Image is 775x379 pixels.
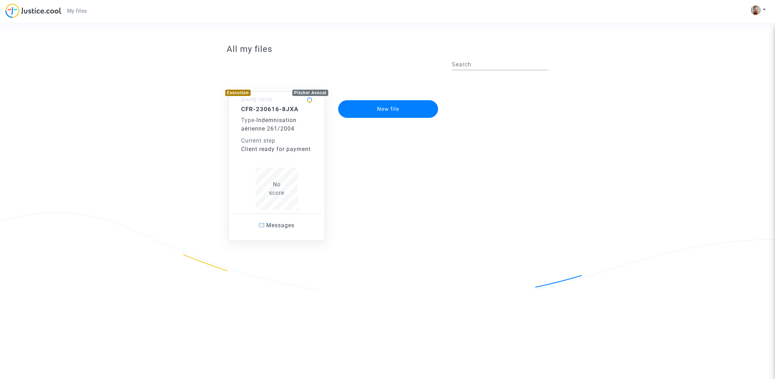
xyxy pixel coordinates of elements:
[241,106,312,113] h5: CFR-230616-8JXA
[227,44,548,54] h3: All my files
[266,222,294,229] span: Messages
[241,145,312,154] div: Client ready for payment
[751,5,761,15] img: AAcHTtdRut9Q_F0Cbzhc1N5NkuGFyLGOdv6JVpELqudB57o=s96-c
[269,181,284,196] span: No score
[241,117,255,124] span: Type
[241,97,272,102] small: [DATE] 13h28
[61,6,93,16] a: My files
[241,117,256,124] span: -
[241,137,312,145] div: Current step
[221,77,332,241] a: ExecutionPitcher Avocat[DATE] 13h28CFR-230616-8JXAType-Indemnisation aérienne 261/2004Current ste...
[338,96,439,102] a: New file
[338,100,439,118] button: New file
[5,4,61,18] img: jc-logo.svg
[225,90,251,96] div: Execution
[241,117,297,132] span: Indemnisation aérienne 261/2004
[67,8,87,14] span: My files
[232,213,321,237] a: Messages
[292,90,328,96] div: Pitcher Avocat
